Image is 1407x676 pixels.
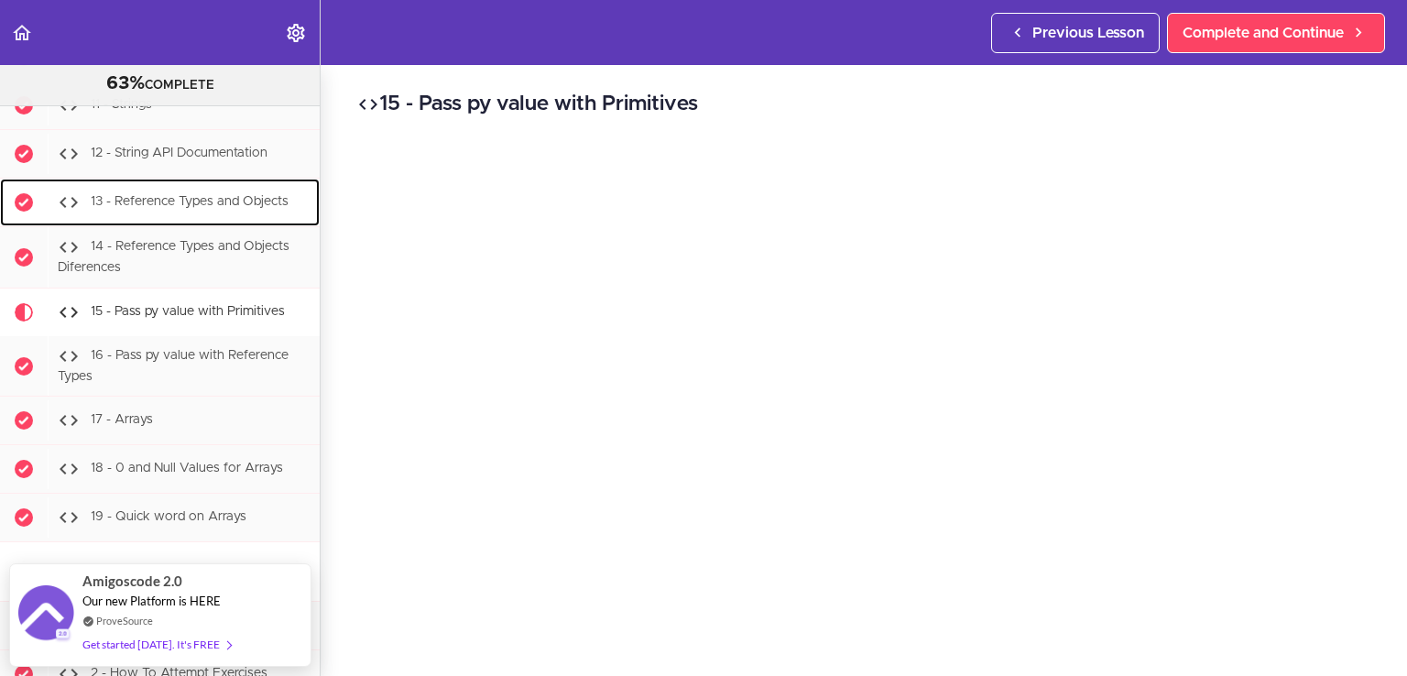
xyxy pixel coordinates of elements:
a: ProveSource [96,613,153,628]
div: COMPLETE [23,72,297,96]
div: Get started [DATE]. It's FREE [82,634,231,655]
a: Previous Lesson [991,13,1160,53]
span: Amigoscode 2.0 [82,571,182,592]
span: 12 - String API Documentation [91,147,267,159]
span: 15 - Pass py value with Primitives [91,305,285,318]
span: 16 - Pass py value with Reference Types [58,349,289,383]
span: Previous Lesson [1032,22,1144,44]
span: 13 - Reference Types and Objects [91,195,289,208]
svg: Back to course curriculum [11,22,33,44]
a: Complete and Continue [1167,13,1385,53]
span: 19 - Quick word on Arrays [91,511,246,524]
h2: 15 - Pass py value with Primitives [357,89,1370,120]
span: Complete and Continue [1183,22,1344,44]
span: 63% [106,74,145,93]
span: 17 - Arrays [91,414,153,427]
span: Our new Platform is HERE [82,594,221,608]
img: provesource social proof notification image [18,585,73,645]
svg: Settings Menu [285,22,307,44]
span: 18 - 0 and Null Values for Arrays [91,463,283,475]
span: 14 - Reference Types and Objects Diferences [58,240,289,274]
